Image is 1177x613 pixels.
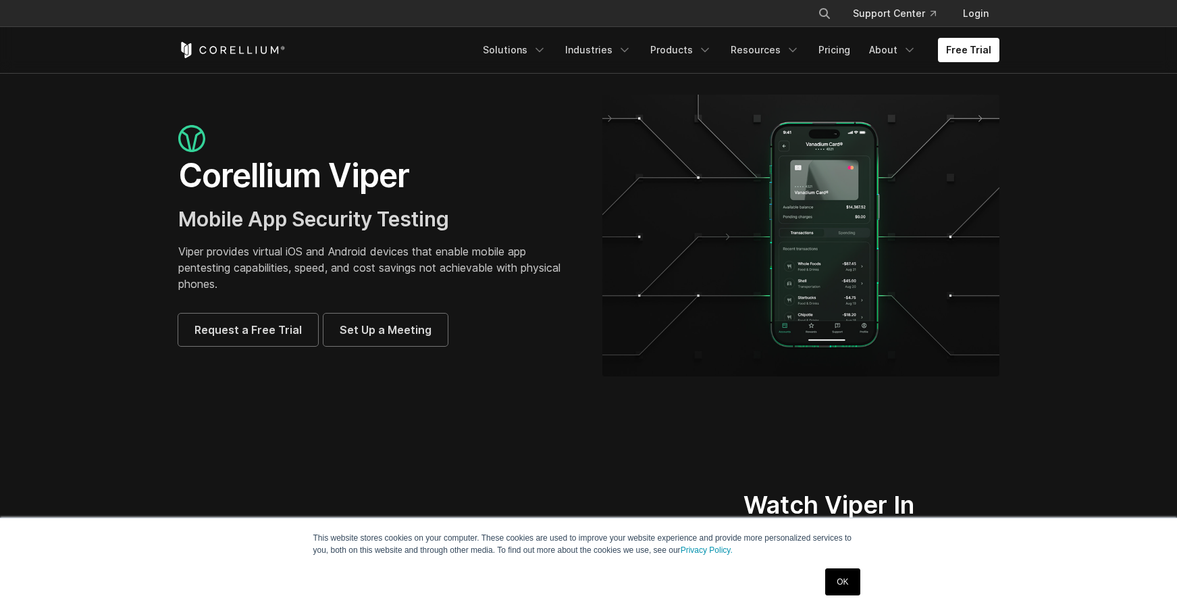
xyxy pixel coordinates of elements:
a: Solutions [475,38,554,62]
a: Support Center [842,1,947,26]
p: Viper provides virtual iOS and Android devices that enable mobile app pentesting capabilities, sp... [178,243,575,292]
a: Privacy Policy. [681,545,733,555]
span: Set Up a Meeting [340,322,431,338]
h1: Corellium Viper [178,155,575,196]
a: Industries [557,38,639,62]
a: Request a Free Trial [178,314,318,346]
span: Mobile App Security Testing [178,207,449,231]
img: viper_hero [602,95,999,376]
a: Resources [723,38,808,62]
p: This website stores cookies on your computer. These cookies are used to improve your website expe... [313,532,864,556]
a: About [861,38,924,62]
img: viper_icon_large [178,125,205,153]
h2: Watch Viper In Action [743,490,948,551]
button: Search [812,1,837,26]
a: Login [952,1,999,26]
a: Products [642,38,720,62]
div: Navigation Menu [475,38,999,62]
a: Set Up a Meeting [323,314,448,346]
a: Corellium Home [178,42,286,58]
span: Request a Free Trial [194,322,302,338]
a: Free Trial [938,38,999,62]
a: OK [825,568,860,595]
div: Navigation Menu [802,1,999,26]
a: Pricing [810,38,858,62]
